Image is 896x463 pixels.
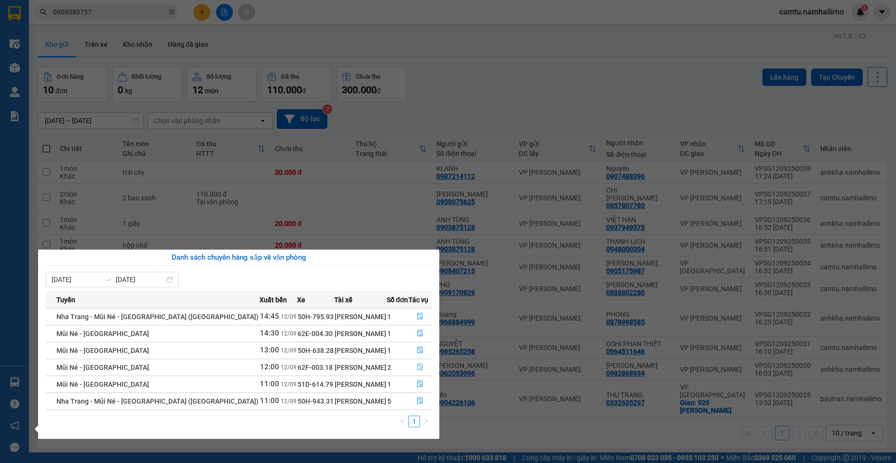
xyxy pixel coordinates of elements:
button: file-done [409,343,431,358]
li: Nam Hải Limousine [5,5,140,41]
li: Previous Page [397,416,408,427]
span: 12/09 [281,313,297,320]
span: 12/09 [281,347,297,354]
span: right [423,418,429,424]
button: left [397,416,408,427]
span: Tác vụ [408,295,428,305]
span: file-done [417,397,423,405]
div: [PERSON_NAME] [335,379,386,390]
li: Next Page [420,416,432,427]
input: Đến ngày [116,274,164,285]
span: Số đơn [387,295,408,305]
span: Tuyến [56,295,75,305]
span: 62F-003.18 [298,364,333,371]
span: 12/09 [281,381,297,388]
span: Xe [297,295,305,305]
span: Tài xế [334,295,353,305]
span: Mũi Né - [GEOGRAPHIC_DATA] [56,347,149,354]
span: 62E-004.30 [298,330,333,337]
span: 50H-943.31 [298,397,334,405]
span: left [400,418,406,424]
span: file-done [417,364,423,371]
span: file-done [417,347,423,354]
div: [PERSON_NAME] [335,311,386,322]
button: file-done [409,360,431,375]
span: Mũi Né - [GEOGRAPHIC_DATA] [56,364,149,371]
div: [PERSON_NAME] [335,328,386,339]
span: Mũi Né - [GEOGRAPHIC_DATA] [56,380,149,388]
button: file-done [409,309,431,324]
span: to [104,276,112,283]
span: 2 [387,364,391,371]
button: file-done [409,393,431,409]
div: Danh sách chuyến hàng sắp về văn phòng [46,252,432,264]
span: swap-right [104,276,112,283]
div: [PERSON_NAME] [335,396,386,407]
span: 11:00 [260,379,279,388]
span: 12/09 [281,364,297,371]
span: Nha Trang - Mũi Né - [GEOGRAPHIC_DATA] ([GEOGRAPHIC_DATA]) [56,313,258,321]
span: 11:00 [260,396,279,405]
span: 14:30 [260,329,279,337]
span: Nha Trang - Mũi Né - [GEOGRAPHIC_DATA] ([GEOGRAPHIC_DATA]) [56,397,258,405]
li: 1 [408,416,420,427]
span: file-done [417,313,423,321]
span: 13:00 [260,346,279,354]
span: 12/09 [281,398,297,405]
span: 1 [387,347,391,354]
span: file-done [417,330,423,337]
li: VP VP [PERSON_NAME] Lão [5,52,67,84]
span: 1 [387,380,391,388]
div: [PERSON_NAME] [335,362,386,373]
a: 1 [409,416,420,427]
span: 50H-795.93 [298,313,334,321]
input: Từ ngày [52,274,100,285]
span: 12/09 [281,330,297,337]
span: 5 [387,397,391,405]
span: file-done [417,380,423,388]
li: VP VP [PERSON_NAME] [67,52,128,73]
button: right [420,416,432,427]
span: 14:45 [260,312,279,321]
div: [PERSON_NAME] [335,345,386,356]
span: 1 [387,330,391,337]
span: 50H-638.28 [298,347,334,354]
span: Mũi Né - [GEOGRAPHIC_DATA] [56,330,149,337]
span: Xuất bến [259,295,287,305]
span: 1 [387,313,391,321]
button: file-done [409,326,431,341]
button: file-done [409,377,431,392]
img: logo.jpg [5,5,39,39]
span: 51D-614.79 [298,380,333,388]
span: 12:00 [260,363,279,371]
